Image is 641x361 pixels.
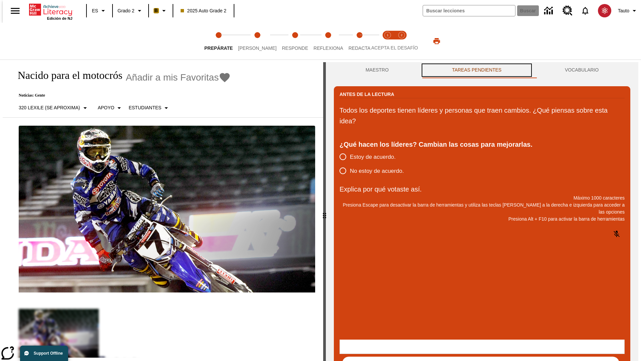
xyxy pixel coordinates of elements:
[238,45,276,51] span: [PERSON_NAME]
[349,45,371,51] span: Redacta
[350,153,396,161] span: Estoy de acuerdo.
[98,104,115,111] p: Apoyo
[233,23,282,59] button: Lee step 2 of 5
[618,7,629,14] span: Tauto
[598,4,611,17] img: avatar image
[615,5,641,17] button: Perfil/Configuración
[308,23,349,59] button: Reflexiona step 4 of 5
[423,5,515,16] input: Buscar campo
[29,2,72,20] div: Portada
[323,62,326,361] div: Pulsa la tecla de intro o la barra espaciadora y luego presiona las flechas de derecha e izquierd...
[5,1,25,21] button: Abrir el menú lateral
[540,2,559,20] a: Centro de información
[340,139,625,150] div: ¿Qué hacen los líderes? Cambian las cosas para mejorarlas.
[350,167,404,175] span: No estoy de acuerdo.
[340,202,625,216] p: Presiona Escape para desactivar la barra de herramientas y utiliza las teclas [PERSON_NAME] a la ...
[34,351,63,356] span: Support Offline
[340,150,409,178] div: poll
[577,2,594,19] a: Notificaciones
[47,16,72,20] span: Edición de NJ
[19,104,80,111] p: 320 Lexile (Se aproxima)
[204,45,233,51] span: Prepárate
[199,23,238,59] button: Prepárate step 1 of 5
[129,104,161,111] p: Estudiantes
[594,2,615,19] button: Escoja un nuevo avatar
[387,33,388,37] text: 1
[334,62,420,78] button: Maestro
[16,102,92,114] button: Seleccione Lexile, 320 Lexile (Se aproxima)
[609,226,625,242] button: Haga clic para activar la función de reconocimiento de voz
[181,7,227,14] span: 2025 Auto Grade 2
[340,195,625,202] p: Máximo 1000 caracteres
[313,45,343,51] span: Reflexiona
[282,45,308,51] span: Responde
[126,102,173,114] button: Seleccionar estudiante
[340,216,625,223] p: Presiona Alt + F10 para activar la barra de herramientas
[11,93,231,98] p: Noticias: Gente
[378,23,397,59] button: Acepta el desafío lee step 1 of 2
[276,23,313,59] button: Responde step 3 of 5
[151,5,171,17] button: Boost El color de la clase es anaranjado claro. Cambiar el color de la clase.
[20,346,68,361] button: Support Offline
[19,126,315,293] img: El corredor de motocrós James Stewart vuela por los aires en su motocicleta de montaña
[95,102,126,114] button: Tipo de apoyo, Apoyo
[340,105,625,126] p: Todos los deportes tienen líderes y personas que traen cambios. ¿Qué piensas sobre esta idea?
[3,5,97,11] body: Explica por qué votaste así. Máximo 1000 caracteres Presiona Alt + F10 para activar la barra de h...
[340,91,394,98] h2: Antes de la lectura
[340,184,625,195] p: Explica por qué votaste así.
[371,45,418,50] span: ACEPTA EL DESAFÍO
[420,62,533,78] button: TAREAS PENDIENTES
[426,35,447,47] button: Imprimir
[392,23,411,59] button: Acepta el desafío contesta step 2 of 2
[11,69,123,82] h1: Nacido para el motocrós
[343,23,376,59] button: Redacta step 5 of 5
[118,7,135,14] span: Grado 2
[92,7,98,14] span: ES
[126,72,231,83] button: Añadir a mis Favoritas - Nacido para el motocrós
[401,33,402,37] text: 2
[115,5,146,17] button: Grado: Grado 2, Elige un grado
[3,62,323,358] div: reading
[334,62,630,78] div: Instructional Panel Tabs
[126,72,219,83] span: Añadir a mis Favoritas
[89,5,110,17] button: Lenguaje: ES, Selecciona un idioma
[155,6,158,15] span: B
[533,62,630,78] button: VOCABULARIO
[326,62,638,361] div: activity
[559,2,577,20] a: Centro de recursos, Se abrirá en una pestaña nueva.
